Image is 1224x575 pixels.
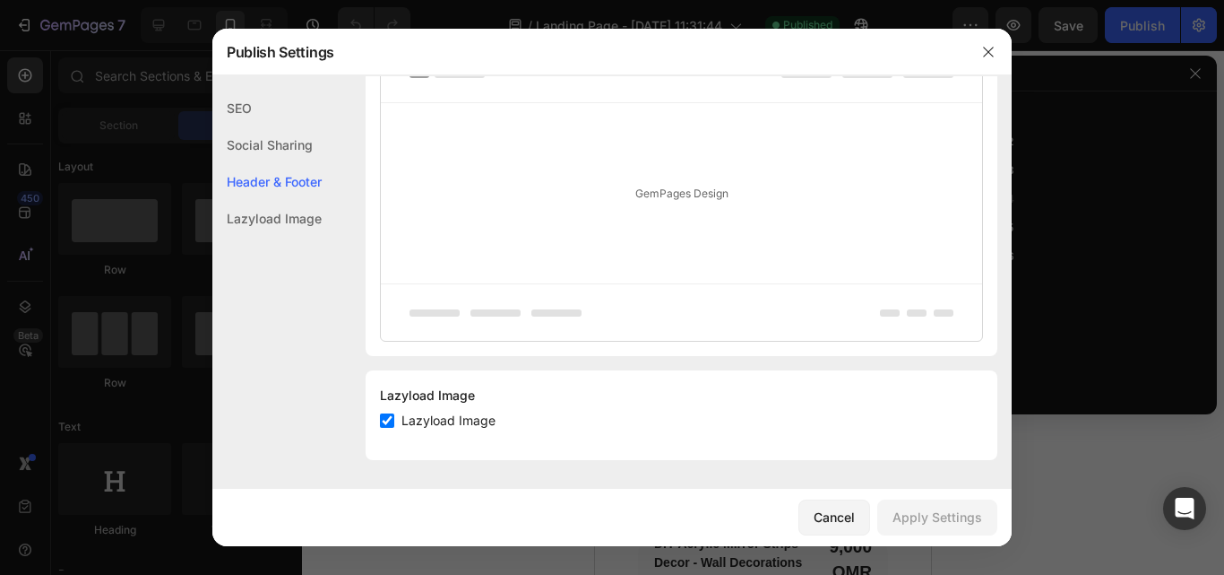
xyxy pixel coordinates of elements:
[380,385,983,406] div: Lazyload Image
[228,483,280,537] div: 9,000 OMR
[212,29,965,75] div: Publish Settings
[132,420,227,434] div: Drop element here
[212,200,322,237] div: Lazyload Image
[212,126,322,163] div: Social Sharing
[30,17,306,55] p: Up to 50% Off Back to School Collection - Don't miss out!
[1163,487,1206,530] div: Open Intercom Messenger
[212,90,322,126] div: SEO
[57,483,212,524] h1: DIY Acrylic Mirror Strips Decor - Wall Decorations
[212,163,322,200] div: Header & Footer
[877,500,997,536] button: Apply Settings
[814,508,855,527] div: Cancel
[892,508,982,527] div: Apply Settings
[798,500,870,536] button: Cancel
[401,410,496,431] span: Lazyload Image
[381,103,982,283] div: GemPages Design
